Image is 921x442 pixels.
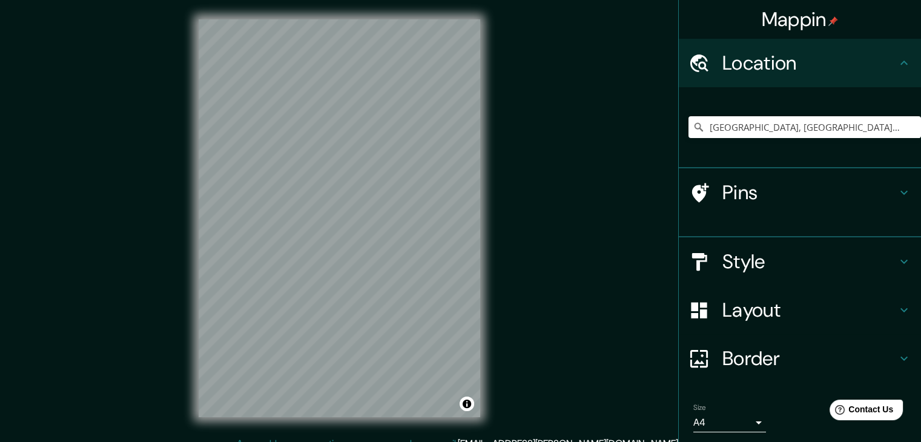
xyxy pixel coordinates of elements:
div: A4 [693,413,766,432]
label: Size [693,403,706,413]
h4: Location [722,51,897,75]
div: Layout [679,286,921,334]
canvas: Map [199,19,480,417]
div: Style [679,237,921,286]
button: Toggle attribution [460,397,474,411]
div: Location [679,39,921,87]
img: pin-icon.png [828,16,838,26]
h4: Layout [722,298,897,322]
h4: Border [722,346,897,371]
h4: Mappin [762,7,839,31]
h4: Style [722,249,897,274]
div: Border [679,334,921,383]
iframe: Help widget launcher [813,395,908,429]
input: Pick your city or area [688,116,921,138]
div: Pins [679,168,921,217]
h4: Pins [722,180,897,205]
